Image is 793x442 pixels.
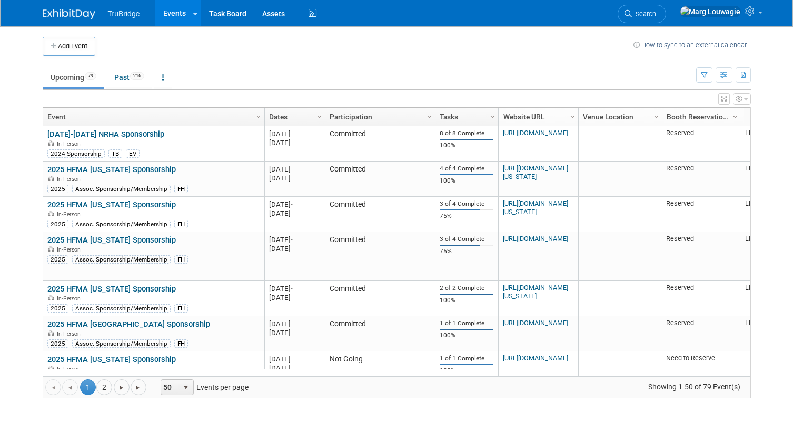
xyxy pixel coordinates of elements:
td: Committed [325,162,435,197]
span: - [291,355,293,363]
span: Events per page [147,379,259,395]
img: In-Person Event [48,140,54,146]
div: 2025 [47,255,68,264]
a: [URL][DOMAIN_NAME][US_STATE] [503,164,568,180]
a: 2 [96,379,112,395]
span: Column Settings [254,113,263,121]
div: Assoc. Sponsorship/Membership [72,339,171,348]
img: In-Person Event [48,211,54,216]
div: 100% [440,142,493,149]
span: 1 [80,379,96,395]
div: [DATE] [269,209,320,218]
span: 79 [85,72,96,80]
div: 2 of 2 Complete [440,284,493,292]
td: Committed [325,126,435,162]
a: Booth Reservation Status [667,108,734,126]
div: 4 of 4 Complete [440,165,493,173]
a: Column Settings [650,108,662,124]
a: Upcoming79 [43,67,104,87]
div: [DATE] [269,244,320,253]
a: Past216 [106,67,152,87]
span: Column Settings [425,113,433,121]
div: EV [126,149,140,158]
td: Reserved [662,281,741,316]
div: [DATE] [269,293,320,302]
div: Assoc. Sponsorship/Membership [72,220,171,228]
span: Column Settings [315,113,323,121]
span: Column Settings [731,113,739,121]
div: Assoc. Sponsorship/Membership [72,255,171,264]
div: [DATE] [269,355,320,364]
span: - [291,285,293,293]
a: Venue Location [583,108,655,126]
div: 2025 [47,304,68,313]
div: [DATE] [269,235,320,244]
div: [DATE] [269,328,320,337]
img: ExhibitDay [43,9,95,19]
div: FH [174,255,188,264]
img: Marg Louwagie [680,6,741,17]
div: 100% [440,296,493,304]
a: Go to the previous page [62,379,78,395]
span: In-Person [57,211,84,218]
button: Add Event [43,37,95,56]
td: Reserved [662,232,741,281]
a: Event [47,108,257,126]
span: - [291,320,293,328]
img: In-Person Event [48,246,54,252]
a: 2025 HFMA [US_STATE] Sponsorship [47,165,176,174]
a: Participation [330,108,428,126]
a: 2025 HFMA [US_STATE] Sponsorship [47,200,176,209]
div: 1 of 1 Complete [440,355,493,363]
div: [DATE] [269,364,320,373]
img: In-Person Event [48,330,54,336]
div: [DATE] [269,319,320,328]
a: [DATE]-[DATE] NRHA Sponsorship [47,129,164,139]
td: Committed [325,197,435,232]
span: 216 [130,72,144,80]
div: 100% [440,331,493,339]
td: Reserved [662,162,741,197]
td: Reserved [662,316,741,351]
span: 50 [161,380,179,395]
span: Go to the last page [134,384,143,392]
div: 3 of 4 Complete [440,200,493,208]
div: [DATE] [269,284,320,293]
td: Committed [325,316,435,351]
a: 2025 HFMA [GEOGRAPHIC_DATA] Sponsorship [47,319,210,329]
a: Website URL [503,108,571,126]
a: Dates [269,108,318,126]
a: 2025 HFMA [US_STATE] Sponsorship [47,235,176,245]
div: [DATE] [269,174,320,183]
span: In-Person [57,246,84,253]
div: TB [108,149,122,158]
span: In-Person [57,140,84,147]
div: FH [174,339,188,348]
a: [URL][DOMAIN_NAME][US_STATE] [503,284,568,300]
span: Go to the first page [49,384,57,392]
a: Column Settings [253,108,264,124]
div: 3 of 4 Complete [440,235,493,243]
a: Go to the next page [114,379,130,395]
span: - [291,236,293,244]
div: 100% [440,367,493,375]
div: 2025 [47,339,68,348]
span: Column Settings [652,113,660,121]
span: Go to the previous page [66,384,74,392]
span: In-Person [57,295,84,302]
span: In-Person [57,176,84,183]
div: 75% [440,247,493,255]
div: 2025 [47,220,68,228]
td: Committed [325,232,435,281]
div: FH [174,185,188,193]
a: Column Settings [423,108,435,124]
span: In-Person [57,330,84,337]
div: 2024 Sponsorship [47,149,105,158]
td: Reserved [662,197,741,232]
div: 8 of 8 Complete [440,129,493,137]
a: Search [618,5,666,23]
div: Assoc. Sponsorship/Membership [72,185,171,193]
span: Go to the next page [117,384,126,392]
div: FH [174,220,188,228]
div: 1 of 1 Complete [440,319,493,327]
